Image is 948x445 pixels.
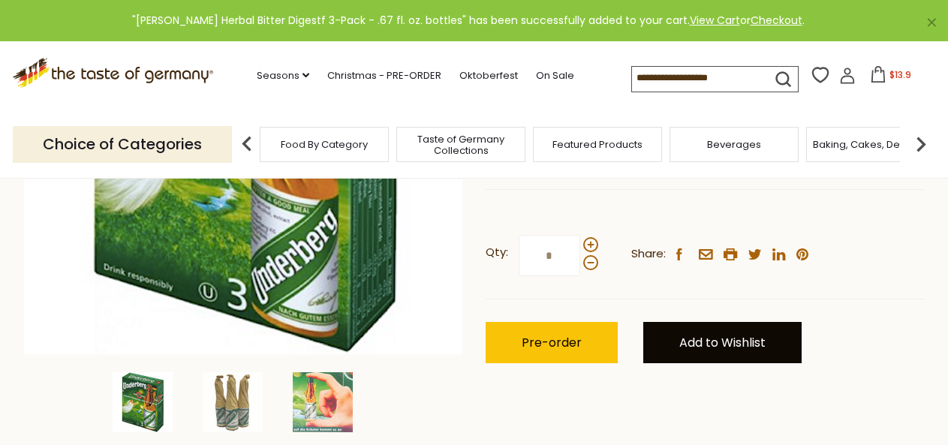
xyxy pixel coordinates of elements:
img: Underberg Herbal Bitter Digestf 3-Pack [113,372,173,432]
a: Food By Category [281,139,368,150]
span: $13.9 [889,68,911,81]
a: × [927,18,936,27]
div: "[PERSON_NAME] Herbal Bitter Digestf 3-Pack - .67 fl. oz. bottles" has been successfully added to... [12,12,924,29]
input: Qty: [519,235,580,276]
a: Oktoberfest [459,68,518,84]
a: Baking, Cakes, Desserts [813,139,929,150]
a: Add to Wishlist [643,322,802,363]
a: Beverages [707,139,761,150]
img: previous arrow [232,129,262,159]
a: Seasons [257,68,309,84]
a: View Cart [690,13,740,28]
a: Checkout [751,13,802,28]
span: Share: [631,245,666,263]
a: Taste of Germany Collections [401,134,521,156]
a: Christmas - PRE-ORDER [327,68,441,84]
a: On Sale [536,68,574,84]
img: Underberg Herbal Bitter Digestf 3-Pack [293,372,353,432]
img: Underberg Herbal Bitter Digestf 3-Pack [203,372,263,432]
span: Pre-order [522,334,582,351]
p: Choice of Categories [13,126,232,163]
a: Featured Products [552,139,643,150]
button: Pre-order [486,322,618,363]
button: $13.9 [859,66,922,89]
strong: Qty: [486,243,508,262]
img: next arrow [906,129,936,159]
